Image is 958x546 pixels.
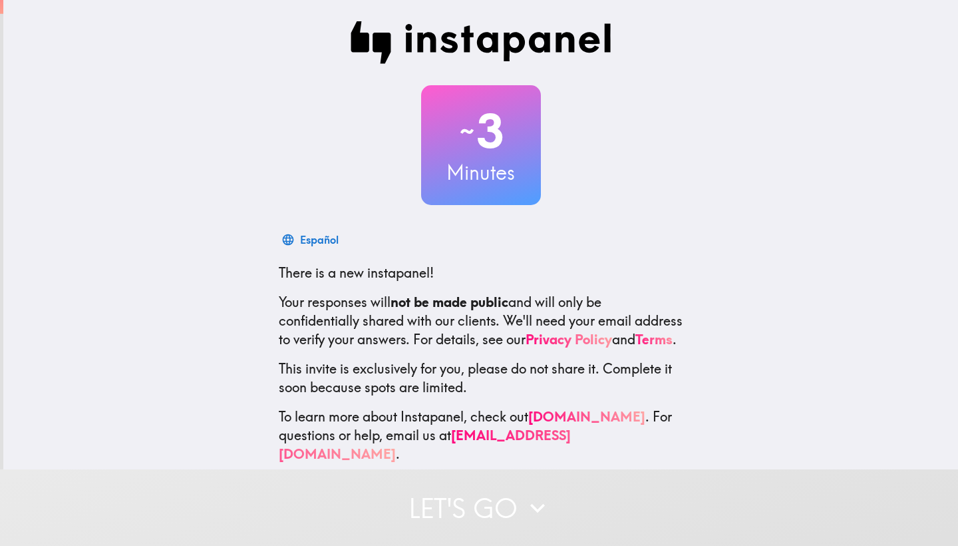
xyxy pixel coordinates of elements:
img: Instapanel [351,21,611,64]
div: Español [300,230,339,249]
button: Español [279,226,344,253]
b: not be made public [391,294,508,310]
p: This invite is exclusively for you, please do not share it. Complete it soon because spots are li... [279,360,683,397]
a: Privacy Policy [526,331,612,348]
a: [EMAIL_ADDRESS][DOMAIN_NAME] [279,427,571,462]
a: Terms [635,331,673,348]
h3: Minutes [421,158,541,186]
span: There is a new instapanel! [279,264,434,281]
p: Your responses will and will only be confidentially shared with our clients. We'll need your emai... [279,293,683,349]
span: ~ [458,111,476,151]
h2: 3 [421,104,541,158]
a: [DOMAIN_NAME] [528,408,645,425]
p: To learn more about Instapanel, check out . For questions or help, email us at . [279,408,683,463]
